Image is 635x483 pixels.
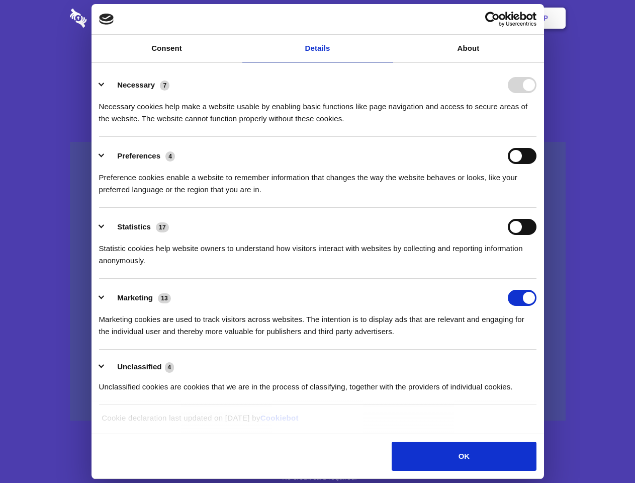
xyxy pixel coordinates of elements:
label: Marketing [117,293,153,302]
h4: Auto-redaction of sensitive data, encrypted data sharing and self-destructing private chats. Shar... [70,92,566,125]
div: Unclassified cookies are cookies that we are in the process of classifying, together with the pro... [99,373,536,393]
label: Statistics [117,222,151,231]
a: Login [456,3,500,34]
button: Preferences (4) [99,148,182,164]
iframe: Drift Widget Chat Controller [585,433,623,471]
a: Pricing [295,3,339,34]
label: Preferences [117,151,160,160]
span: 4 [165,151,175,162]
a: Details [242,35,393,62]
a: Wistia video thumbnail [70,142,566,421]
button: Statistics (17) [99,219,175,235]
span: 17 [156,222,169,232]
a: Consent [92,35,242,62]
span: 7 [160,80,169,91]
button: Marketing (13) [99,290,177,306]
a: Cookiebot [260,414,299,422]
button: Unclassified (4) [99,361,180,373]
a: Usercentrics Cookiebot - opens in a new window [448,12,536,27]
div: Preference cookies enable a website to remember information that changes the way the website beha... [99,164,536,196]
div: Statistic cookies help website owners to understand how visitors interact with websites by collec... [99,235,536,267]
button: Necessary (7) [99,77,176,93]
label: Necessary [117,80,155,89]
div: Cookie declaration last updated on [DATE] by [94,412,541,432]
div: Necessary cookies help make a website usable by enabling basic functions like page navigation and... [99,93,536,125]
img: logo-wordmark-white-trans-d4663122ce5f474addd5e946df7df03e33cb6a1c49d2221995e7729f52c070b2.svg [70,9,156,28]
a: About [393,35,544,62]
span: 13 [158,293,171,303]
span: 4 [165,362,174,372]
img: logo [99,14,114,25]
h1: Eliminate Slack Data Loss. [70,45,566,82]
button: OK [392,442,536,471]
a: Contact [408,3,454,34]
div: Marketing cookies are used to track visitors across websites. The intention is to display ads tha... [99,306,536,338]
